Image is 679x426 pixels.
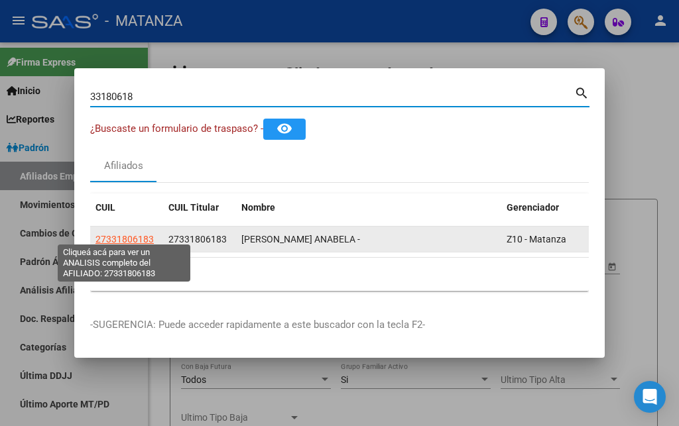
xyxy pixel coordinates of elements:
div: Afiliados [104,158,143,174]
datatable-header-cell: Gerenciador [501,193,594,222]
datatable-header-cell: Nombre [236,193,501,222]
mat-icon: search [574,84,589,100]
span: CUIL [95,202,115,213]
div: 1 total [90,258,589,291]
span: 27331806183 [168,234,227,244]
span: ¿Buscaste un formulario de traspaso? - [90,123,263,134]
p: -SUGERENCIA: Puede acceder rapidamente a este buscador con la tecla F2- [90,317,589,333]
mat-icon: remove_red_eye [277,121,292,136]
span: Gerenciador [507,202,559,213]
span: Z10 - Matanza [507,234,566,244]
div: [PERSON_NAME] ANABELA - [241,232,496,247]
datatable-header-cell: CUIL [90,193,163,222]
span: Nombre [241,202,275,213]
div: Open Intercom Messenger [634,381,666,413]
datatable-header-cell: CUIL Titular [163,193,236,222]
span: CUIL Titular [168,202,219,213]
span: 27331806183 [95,234,154,244]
